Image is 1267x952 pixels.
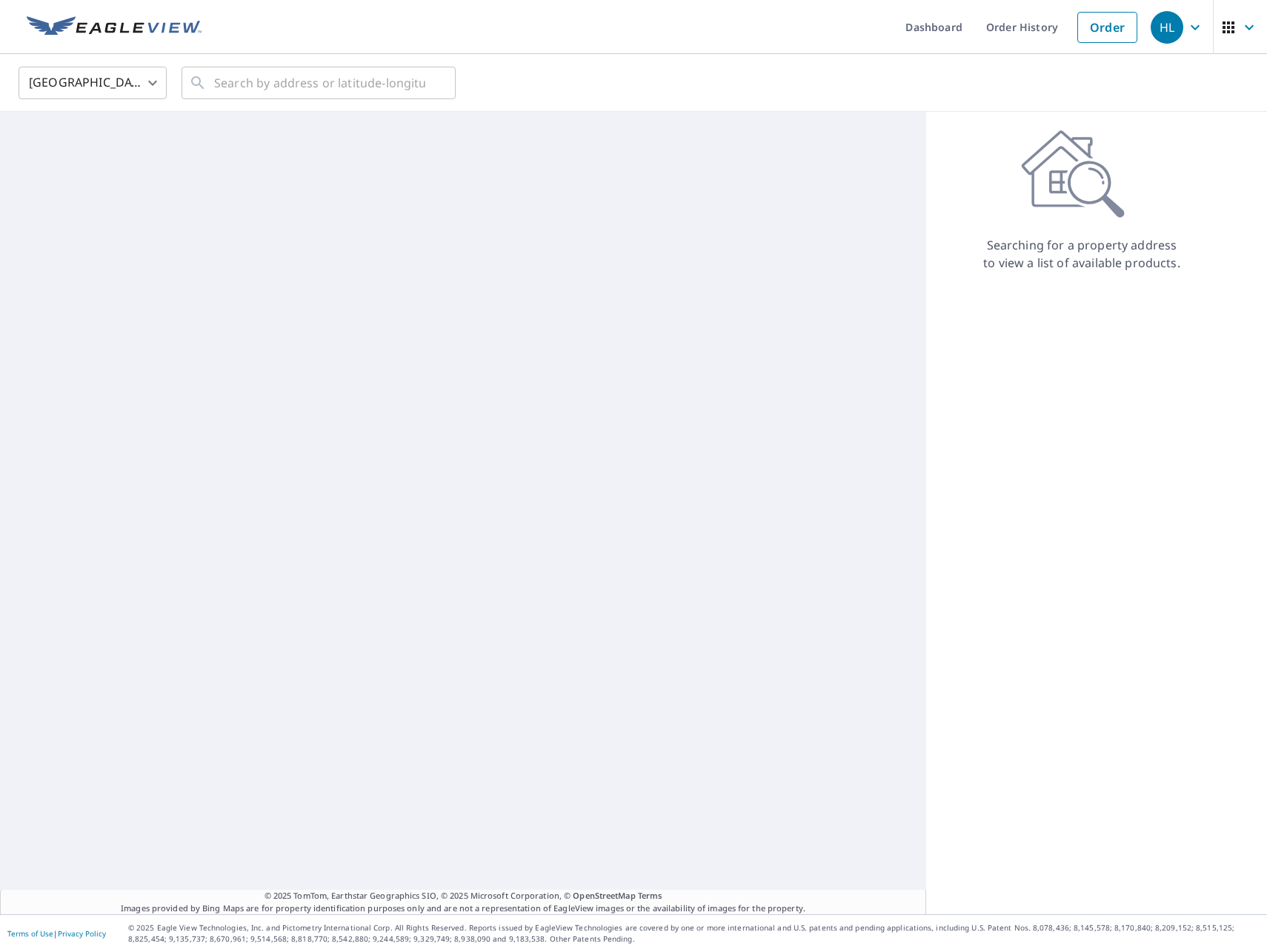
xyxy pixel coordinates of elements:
[27,16,202,38] img: EV Logo
[638,890,662,901] a: Terms
[1151,11,1183,44] div: HL
[128,922,1260,945] p: © 2025 Eagle View Technologies, Inc. and Pictometry International Corp. All Rights Reserved. Repo...
[7,929,106,938] p: |
[19,62,167,104] div: [GEOGRAPHIC_DATA]
[982,236,1181,272] p: Searching for a property address to view a list of available products.
[573,890,635,901] a: OpenStreetMap
[7,928,53,939] a: Terms of Use
[58,928,106,939] a: Privacy Policy
[265,890,662,902] span: © 2025 TomTom, Earthstar Geographics SIO, © 2025 Microsoft Corporation, ©
[1077,12,1137,43] a: Order
[214,62,425,104] input: Search by address or latitude-longitude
